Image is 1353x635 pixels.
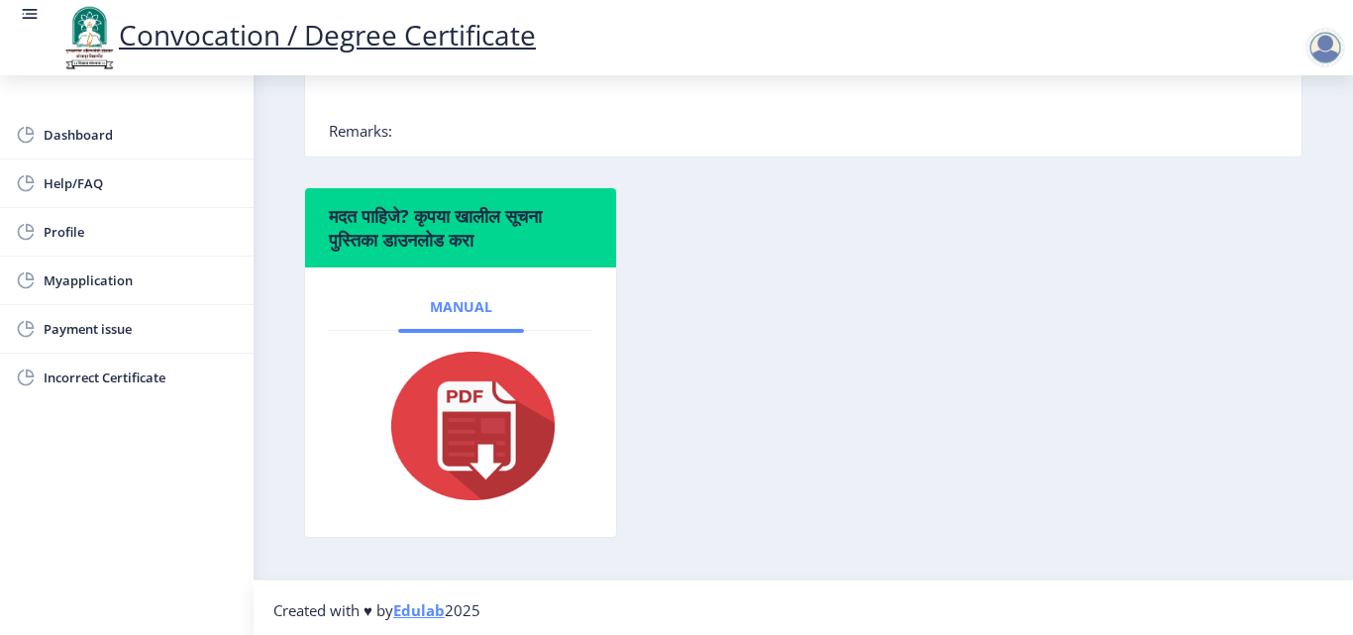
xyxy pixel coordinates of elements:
[59,4,119,71] img: logo
[44,268,238,292] span: Myapplication
[362,347,560,505] img: pdf.png
[44,171,238,195] span: Help/FAQ
[44,317,238,341] span: Payment issue
[329,204,592,252] h6: मदत पाहिजे? कृपया खालील सूचना पुस्तिका डाउनलोड करा
[398,283,524,331] a: Manual
[44,123,238,147] span: Dashboard
[430,299,492,315] span: Manual
[44,366,238,389] span: Incorrect Certificate
[329,121,392,141] span: Remarks:
[393,600,445,620] a: Edulab
[59,16,536,53] a: Convocation / Degree Certificate
[273,600,480,620] span: Created with ♥ by 2025
[44,220,238,244] span: Profile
